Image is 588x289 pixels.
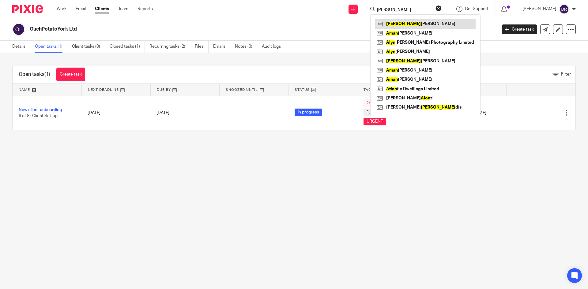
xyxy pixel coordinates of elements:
[19,71,50,78] h1: Open tasks
[522,6,556,12] p: [PERSON_NAME]
[81,96,150,130] td: [DATE]
[56,68,85,81] a: Create task
[19,108,62,112] a: New client onboarding
[12,23,25,36] img: svg%3E
[149,41,190,53] a: Recurring tasks (2)
[19,114,58,118] span: 6 of 8 · Client Set-up
[502,24,537,34] a: Create task
[364,109,418,116] span: 1. Information Requested
[364,99,386,107] span: Overdue
[76,6,86,12] a: Email
[364,88,374,91] span: Tags
[35,41,67,53] a: Open tasks (1)
[295,109,322,116] span: In progress
[12,5,43,13] img: Pixie
[465,7,488,11] span: Get Support
[295,88,310,91] span: Status
[226,88,258,91] span: Snoozed Until
[57,6,66,12] a: Work
[110,41,145,53] a: Closed tasks (1)
[138,6,153,12] a: Reports
[376,7,432,13] input: Search
[235,41,257,53] a: Notes (0)
[195,41,209,53] a: Files
[213,41,230,53] a: Emails
[561,72,571,76] span: Filter
[156,111,169,115] span: [DATE]
[72,41,105,53] a: Client tasks (0)
[559,4,569,14] img: svg%3E
[435,5,442,11] button: Clear
[95,6,109,12] a: Clients
[44,72,50,77] span: (1)
[12,41,30,53] a: Details
[364,118,386,125] span: URGENT
[262,41,285,53] a: Audit logs
[118,6,128,12] a: Team
[30,26,400,32] h2: OuchPotatoYork Ltd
